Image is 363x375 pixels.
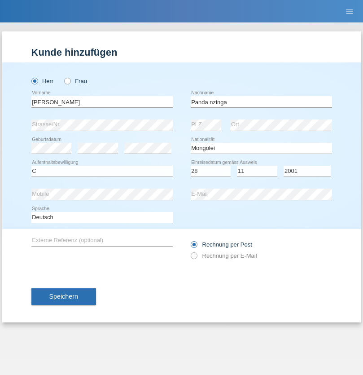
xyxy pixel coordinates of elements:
[191,241,252,248] label: Rechnung per Post
[345,7,354,16] i: menu
[191,252,257,259] label: Rechnung per E-Mail
[49,293,78,300] span: Speichern
[31,47,332,58] h1: Kunde hinzufügen
[64,78,70,84] input: Frau
[64,78,87,84] label: Frau
[31,78,54,84] label: Herr
[191,252,197,264] input: Rechnung per E-Mail
[191,241,197,252] input: Rechnung per Post
[31,288,96,305] button: Speichern
[341,9,359,14] a: menu
[31,78,37,84] input: Herr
